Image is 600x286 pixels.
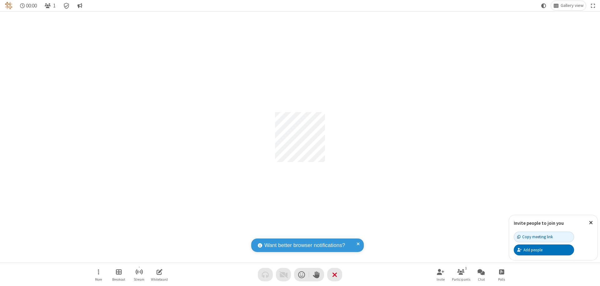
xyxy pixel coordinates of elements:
[584,215,597,230] button: Close popover
[53,3,56,9] span: 1
[294,268,309,281] button: Send a reaction
[264,241,345,249] span: Want better browser notifications?
[561,3,583,8] span: Gallery view
[588,1,598,10] button: Fullscreen
[5,2,12,9] img: QA Selenium DO NOT DELETE OR CHANGE
[492,266,511,284] button: Open poll
[112,278,125,281] span: Breakout
[478,278,485,281] span: Chat
[437,278,445,281] span: Invite
[61,1,72,10] div: Meeting details Encryption enabled
[514,244,574,255] button: Add people
[75,1,85,10] button: Conversation
[431,266,450,284] button: Invite participants (⌘+Shift+I)
[514,232,574,242] button: Copy meeting link
[452,278,470,281] span: Participants
[309,268,324,281] button: Raise hand
[472,266,491,284] button: Open chat
[498,278,505,281] span: Polls
[452,266,470,284] button: Open participant list
[134,278,144,281] span: Stream
[327,268,342,281] button: End or leave meeting
[539,1,549,10] button: Using system theme
[130,266,148,284] button: Start streaming
[150,266,169,284] button: Open shared whiteboard
[551,1,586,10] button: Change layout
[258,268,273,281] button: Audio problem - check your Internet connection or call by phone
[89,266,108,284] button: Open menu
[276,268,291,281] button: Video
[463,265,469,271] div: 1
[17,1,40,10] div: Timer
[514,220,564,226] label: Invite people to join you
[26,3,37,9] span: 00:00
[517,234,553,240] div: Copy meeting link
[42,1,58,10] button: Open participant list
[151,278,168,281] span: Whiteboard
[109,266,128,284] button: Manage Breakout Rooms
[95,278,102,281] span: More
